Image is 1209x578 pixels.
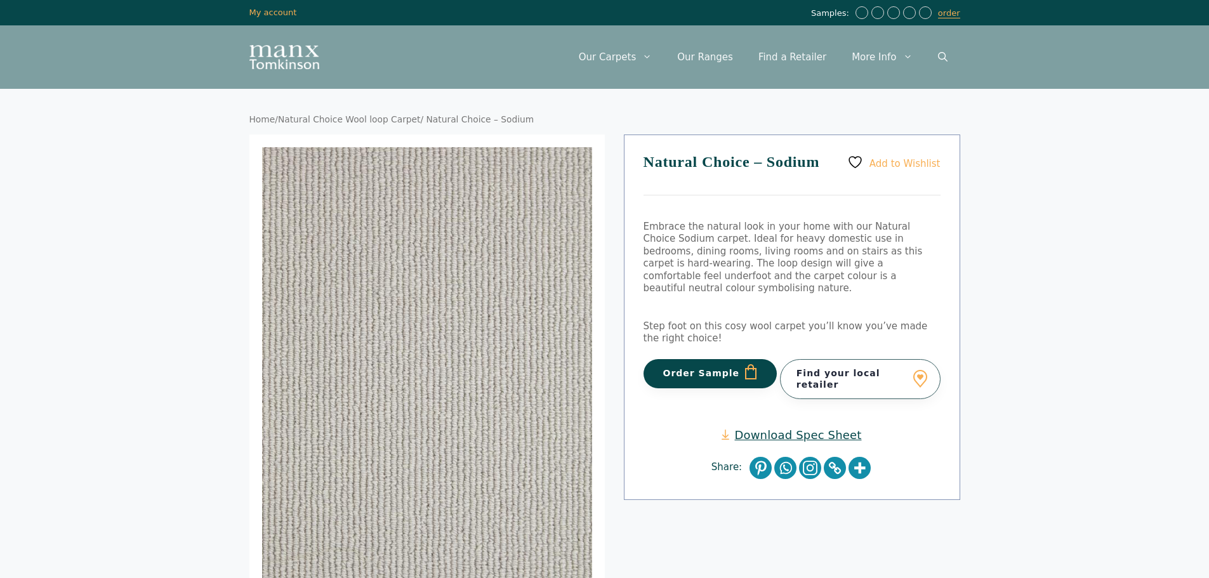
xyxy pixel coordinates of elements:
h1: Natural Choice – Sodium [644,154,941,195]
a: My account [249,8,297,17]
a: Whatsapp [774,457,796,479]
a: Download Spec Sheet [722,428,861,442]
a: Copy Link [824,457,846,479]
a: Pinterest [750,457,772,479]
span: Share: [711,461,748,474]
a: More Info [839,38,925,76]
nav: Breadcrumb [249,114,960,126]
a: Natural Choice Wool loop Carpet [278,114,421,124]
a: Open Search Bar [925,38,960,76]
span: Samples: [811,8,852,19]
a: More [849,457,871,479]
a: Find your local retailer [780,359,941,398]
span: Add to Wishlist [869,157,941,169]
a: order [938,8,960,18]
a: Home [249,114,275,124]
a: Our Carpets [566,38,665,76]
button: Order Sample [644,359,777,388]
p: Embrace the natural look in your home with our Natural Choice Sodium carpet. Ideal for heavy dome... [644,221,941,295]
p: Step foot on this cosy wool carpet you’ll know you’ve made the right choice! [644,320,941,345]
nav: Primary [566,38,960,76]
img: Manx Tomkinson [249,45,319,69]
a: Add to Wishlist [847,154,940,170]
a: Find a Retailer [746,38,839,76]
a: Our Ranges [664,38,746,76]
a: Instagram [799,457,821,479]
